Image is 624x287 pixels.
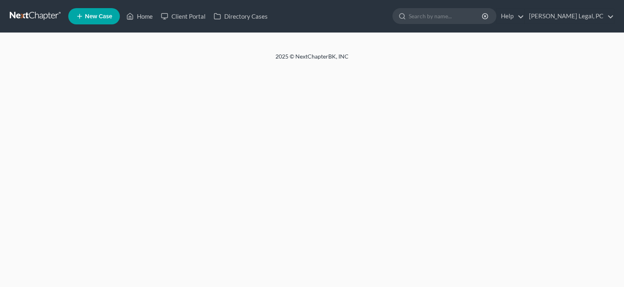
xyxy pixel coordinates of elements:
a: Client Portal [157,9,210,24]
a: Home [122,9,157,24]
a: [PERSON_NAME] Legal, PC [525,9,614,24]
div: 2025 © NextChapterBK, INC [80,52,544,67]
a: Help [497,9,524,24]
a: Directory Cases [210,9,272,24]
input: Search by name... [409,9,483,24]
span: New Case [85,13,112,20]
